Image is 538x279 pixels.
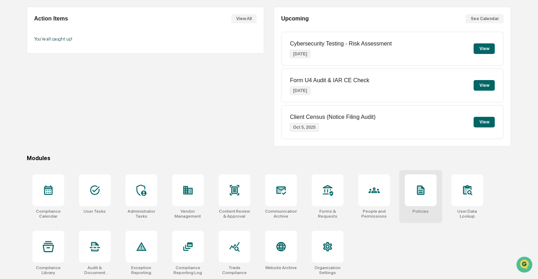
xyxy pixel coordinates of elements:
[473,117,495,127] button: View
[70,120,85,125] span: Pylon
[50,119,85,125] a: Powered byPylon
[312,209,343,219] div: Forms & Requests
[84,209,106,214] div: User Tasks
[265,209,297,219] div: Communications Archive
[515,256,534,275] iframe: Open customer support
[281,16,308,22] h2: Upcoming
[14,102,44,109] span: Data Lookup
[290,123,318,132] p: Oct 5, 2025
[473,80,495,91] button: View
[412,209,429,214] div: Policies
[48,86,90,99] a: 🗄️Attestations
[312,265,343,275] div: Organization Settings
[219,209,250,219] div: Content Review & Approval
[27,155,511,162] div: Modules
[231,14,257,23] button: View All
[7,90,13,95] div: 🖐️
[172,209,204,219] div: Vendor Management
[34,36,257,42] p: You're all caught up!
[126,265,157,275] div: Exception Reporting
[79,265,111,275] div: Audit & Document Logs
[4,86,48,99] a: 🖐️Preclearance
[290,77,369,84] p: Form U4 Audit & IAR CE Check
[465,14,503,23] button: See Calendar
[473,43,495,54] button: View
[290,41,392,47] p: Cybersecurity Testing - Risk Assessment
[290,50,310,58] p: [DATE]
[172,265,204,275] div: Compliance Reporting Log
[32,209,64,219] div: Compliance Calendar
[358,209,390,219] div: People and Permissions
[24,54,116,61] div: Start new chat
[14,89,45,96] span: Preclearance
[58,89,87,96] span: Attestations
[290,114,375,120] p: Client Census (Notice Filing Audit)
[24,61,89,67] div: We're available if you need us!
[7,15,128,26] p: How can we help?
[265,265,297,270] div: Website Archive
[451,209,483,219] div: User Data Lookup
[32,265,64,275] div: Compliance Library
[219,265,250,275] div: Trade Compliance
[4,99,47,112] a: 🔎Data Lookup
[120,56,128,65] button: Start new chat
[290,86,310,95] p: [DATE]
[126,209,157,219] div: Administrator Tasks
[7,54,20,67] img: 1746055101610-c473b297-6a78-478c-a979-82029cc54cd1
[7,103,13,109] div: 🔎
[34,16,68,22] h2: Action Items
[51,90,57,95] div: 🗄️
